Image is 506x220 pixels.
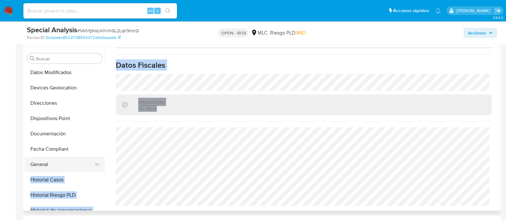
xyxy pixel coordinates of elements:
div: MLC [251,29,267,36]
h3: Impuestos [138,98,165,105]
a: Notificaciones [435,8,441,13]
input: Buscar [36,56,100,62]
span: Acciones [468,28,486,38]
button: Documentación [25,126,105,141]
span: Accesos rápidos [393,7,429,14]
button: Dispositivos Point [25,111,105,126]
p: Sin datos [138,105,165,111]
button: Historial Riesgo PLD [25,187,105,203]
button: Buscar [30,56,35,61]
span: Riesgo PLD: [270,29,305,36]
b: Special Analysis [27,25,77,35]
b: Person ID [27,35,44,41]
span: Alt [148,8,153,14]
h1: Datos Fiscales [116,60,492,70]
a: Salir [494,7,501,14]
span: 3.163.0 [493,15,503,20]
button: General [25,157,100,172]
span: MID [296,29,305,36]
button: Devices Geolocation [25,80,105,95]
button: search-icon [161,6,174,15]
button: Datos Modificados [25,65,105,80]
button: Historial de conversaciones [25,203,105,218]
span: # NMVtjtNdJKKVhGL2LqK9rVcQ [77,27,139,34]
button: Direcciones [25,95,105,111]
button: Historial Casos [25,172,105,187]
p: OPEN - ROS [218,28,248,37]
a: 5b1abeec852d1748565472e6b3eadafa [46,35,121,41]
input: Buscar usuario o caso... [23,7,177,15]
span: s [157,8,158,14]
div: ImpuestosSin datos [116,95,492,115]
button: Acciones [463,28,497,38]
button: Fecha Compliant [25,141,105,157]
p: aline.magdaleno@mercadolibre.com [456,8,492,14]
